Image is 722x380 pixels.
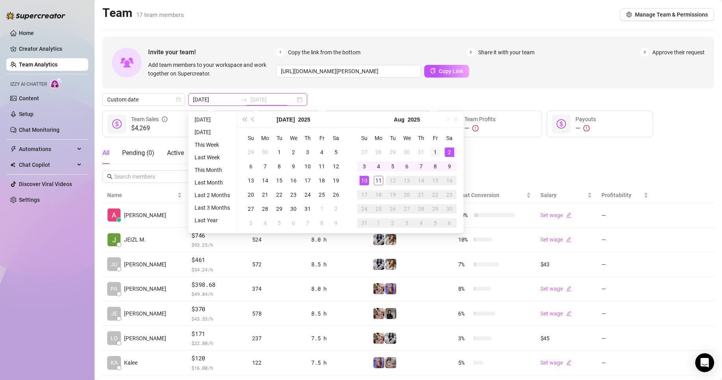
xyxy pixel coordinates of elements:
th: Su [357,131,371,145]
div: Pending ( 0 ) [122,148,154,158]
th: Su [244,131,258,145]
div: 6 [445,218,454,228]
div: 25 [317,190,327,199]
span: 10 % [458,235,471,244]
li: This Month [191,165,233,175]
img: Chat Copilot [10,162,15,168]
th: Fr [428,131,442,145]
div: 524 [252,235,302,244]
th: Name [102,188,187,203]
img: Anna [373,283,384,294]
div: All [102,148,110,158]
div: 28 [374,148,383,157]
div: 30 [289,204,298,214]
img: Ava [373,357,384,368]
div: 4 [317,148,327,157]
td: 2025-07-16 [286,173,301,188]
div: 9 [331,218,341,228]
div: 2 [445,148,454,157]
span: Active [167,149,184,157]
td: 2025-08-27 [400,202,414,216]
div: $43 [540,260,592,269]
img: Sadie [373,234,384,245]
th: Sa [442,131,457,145]
td: 2025-07-11 [315,159,329,173]
div: 13 [246,176,256,185]
td: 2025-09-06 [442,216,457,230]
th: Tu [272,131,286,145]
div: 27 [360,148,369,157]
button: Previous month (PageUp) [249,112,257,127]
td: 2025-08-24 [357,202,371,216]
td: 2025-08-01 [315,202,329,216]
td: 2025-09-02 [386,216,400,230]
div: 9 [289,162,298,171]
div: 29 [388,148,397,157]
td: 2025-07-25 [315,188,329,202]
a: Settings [19,197,40,203]
div: 3 [402,218,412,228]
div: 29 [275,204,284,214]
span: edit [566,360,572,365]
td: 2025-08-10 [357,173,371,188]
td: 2025-08-09 [442,159,457,173]
div: 18 [317,176,327,185]
td: 2025-09-03 [400,216,414,230]
td: 2025-07-10 [301,159,315,173]
td: 2025-08-07 [414,159,428,173]
td: 2025-07-30 [400,145,414,159]
div: 572 [252,260,302,269]
td: 2025-08-06 [286,216,301,230]
td: 2025-08-14 [414,173,428,188]
td: 2025-08-17 [357,188,371,202]
div: 20 [402,190,412,199]
div: 19 [331,176,341,185]
td: 2025-08-05 [386,159,400,173]
td: — [597,203,653,228]
div: Open Intercom Messenger [695,353,714,372]
span: Name [107,191,176,199]
div: 26 [388,204,397,214]
div: 7 [416,162,426,171]
div: 10 [360,176,369,185]
div: 23 [445,190,454,199]
input: End date [251,95,295,104]
td: 2025-07-08 [272,159,286,173]
span: Copy Link [439,68,463,74]
td: 2025-07-22 [272,188,286,202]
span: $ 93.25 /h [191,241,243,249]
span: Chat Copilot [19,159,75,171]
li: Last Week [191,153,233,162]
img: JEIZL MALLARI [108,233,121,246]
span: 10 % [458,211,471,220]
div: 28 [260,204,270,214]
img: Paige [385,259,396,270]
span: Payouts [575,116,596,122]
a: Set wageedit [540,286,572,292]
span: calendar [176,97,181,102]
td: 2025-07-15 [272,173,286,188]
li: Last 2 Months [191,190,233,200]
td: 2025-08-31 [357,216,371,230]
div: 7 [260,162,270,171]
div: 4 [260,218,270,228]
th: Th [301,131,315,145]
span: Add team members to your workspace and work together on Supercreator. [148,61,273,78]
th: Tu [386,131,400,145]
div: 1 [317,204,327,214]
td: 2025-07-06 [244,159,258,173]
div: — [464,124,496,133]
td: 2025-07-07 [258,159,272,173]
td: 2025-07-23 [286,188,301,202]
td: 2025-07-30 [286,202,301,216]
img: Daisy [385,357,396,368]
div: 31 [360,218,369,228]
div: 8.5 h [311,260,363,269]
a: Chat Monitoring [19,127,59,133]
td: 2025-07-01 [272,145,286,159]
td: 2025-07-31 [301,202,315,216]
span: edit [566,237,572,242]
div: 4 [374,162,383,171]
td: 2025-08-09 [329,216,343,230]
img: Anna [373,333,384,344]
